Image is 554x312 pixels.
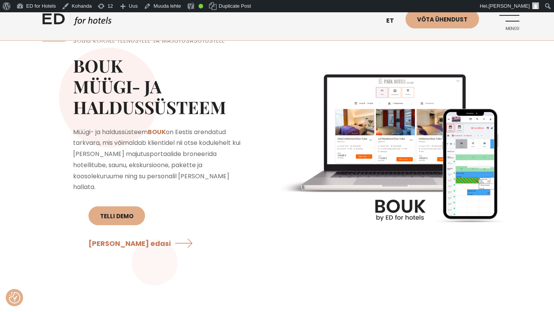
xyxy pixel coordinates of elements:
a: BOUK [148,128,166,136]
img: Revisit consent button [9,292,20,304]
a: ED HOTELS [42,12,112,31]
a: et [382,12,405,30]
span: Menüü [498,27,519,31]
button: Nõusolekueelistused [9,292,20,304]
a: Telli DEMO [88,206,145,225]
a: [PERSON_NAME] edasi [88,233,198,253]
div: Good [199,4,203,8]
a: Võta ühendust [405,10,479,28]
a: Menüü [498,9,519,30]
span: [PERSON_NAME] [489,3,530,9]
span: Müügi- ja haldussüsteem on Eestis arendatud tarkvara, mis võimaldab klientidel nii otse kodulehel... [73,128,240,192]
h2: BOUK Müügi- ja haldussüsteem [73,55,246,117]
h5: SOBIB KÕIGILE TEENUSTELE JA MAJUTUSASUTUSTELE [73,37,246,45]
